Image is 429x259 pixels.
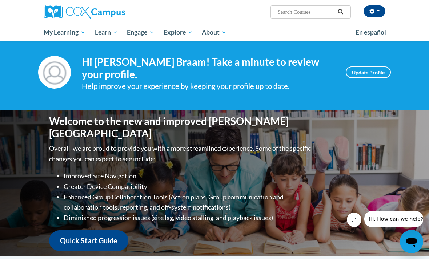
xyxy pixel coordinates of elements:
[38,24,391,41] div: Main menu
[346,66,391,78] a: Update Profile
[400,230,423,253] iframe: Button to launch messaging window
[127,28,154,37] span: Engage
[64,213,313,223] li: Diminished progression issues (site lag, video stalling, and playback issues)
[351,25,391,40] a: En español
[356,28,386,36] span: En español
[49,230,128,251] a: Quick Start Guide
[49,115,313,139] h1: Welcome to the new and improved [PERSON_NAME][GEOGRAPHIC_DATA]
[335,8,346,16] button: Search
[197,24,232,41] a: About
[44,5,125,19] img: Cox Campus
[64,192,313,213] li: Enhanced Group Collaboration Tools (Action plans, Group communication and collaboration tools, re...
[90,24,123,41] a: Learn
[64,171,313,181] li: Improved Site Navigation
[122,24,159,41] a: Engage
[49,143,313,164] p: Overall, we are proud to provide you with a more streamlined experience. Some of the specific cha...
[95,28,118,37] span: Learn
[82,80,335,92] div: Help improve your experience by keeping your profile up to date.
[364,211,423,227] iframe: Message from company
[44,5,150,19] a: Cox Campus
[44,28,85,37] span: My Learning
[164,28,193,37] span: Explore
[38,56,71,89] img: Profile Image
[277,8,335,16] input: Search Courses
[347,213,361,227] iframe: Close message
[39,24,90,41] a: My Learning
[202,28,226,37] span: About
[364,5,385,17] button: Account Settings
[82,56,335,80] h4: Hi [PERSON_NAME] Braam! Take a minute to review your profile.
[64,181,313,192] li: Greater Device Compatibility
[159,24,197,41] a: Explore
